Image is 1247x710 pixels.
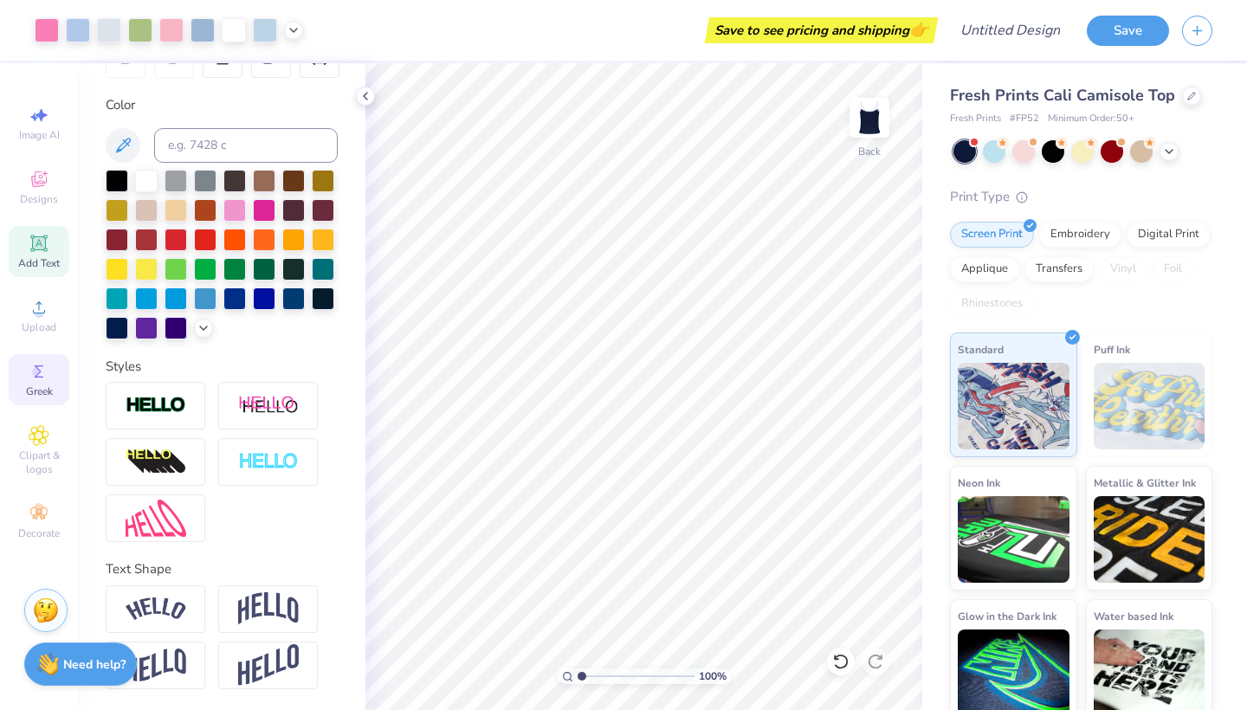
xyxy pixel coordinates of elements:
[1094,340,1130,358] span: Puff Ink
[238,644,299,687] img: Rise
[106,95,338,115] div: Color
[154,128,338,163] input: e.g. 7428 c
[126,500,186,537] img: Free Distort
[958,496,1069,583] img: Neon Ink
[126,649,186,682] img: Flag
[858,144,881,159] div: Back
[1094,474,1196,492] span: Metallic & Glitter Ink
[20,192,58,206] span: Designs
[958,607,1056,625] span: Glow in the Dark Ink
[18,256,60,270] span: Add Text
[958,340,1004,358] span: Standard
[1127,222,1211,248] div: Digital Print
[22,320,56,334] span: Upload
[852,100,887,135] img: Back
[9,449,69,476] span: Clipart & logos
[1094,496,1205,583] img: Metallic & Glitter Ink
[909,19,928,40] span: 👉
[950,85,1175,106] span: Fresh Prints Cali Camisole Top
[18,526,60,540] span: Decorate
[63,656,126,673] strong: Need help?
[709,17,934,43] div: Save to see pricing and shipping
[126,396,186,416] img: Stroke
[1094,363,1205,449] img: Puff Ink
[238,395,299,416] img: Shadow
[958,363,1069,449] img: Standard
[1099,256,1147,282] div: Vinyl
[238,592,299,625] img: Arch
[126,449,186,476] img: 3d Illusion
[1010,112,1039,126] span: # FP52
[106,559,338,579] div: Text Shape
[106,357,338,377] div: Styles
[950,187,1212,207] div: Print Type
[950,256,1019,282] div: Applique
[1087,16,1169,46] button: Save
[126,597,186,621] img: Arc
[699,668,727,684] span: 100 %
[19,128,60,142] span: Image AI
[1039,222,1121,248] div: Embroidery
[1048,112,1134,126] span: Minimum Order: 50 +
[950,222,1034,248] div: Screen Print
[947,13,1074,48] input: Untitled Design
[950,291,1034,317] div: Rhinestones
[26,384,53,398] span: Greek
[1024,256,1094,282] div: Transfers
[1094,607,1173,625] span: Water based Ink
[950,112,1001,126] span: Fresh Prints
[238,452,299,472] img: Negative Space
[958,474,1000,492] span: Neon Ink
[1153,256,1193,282] div: Foil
